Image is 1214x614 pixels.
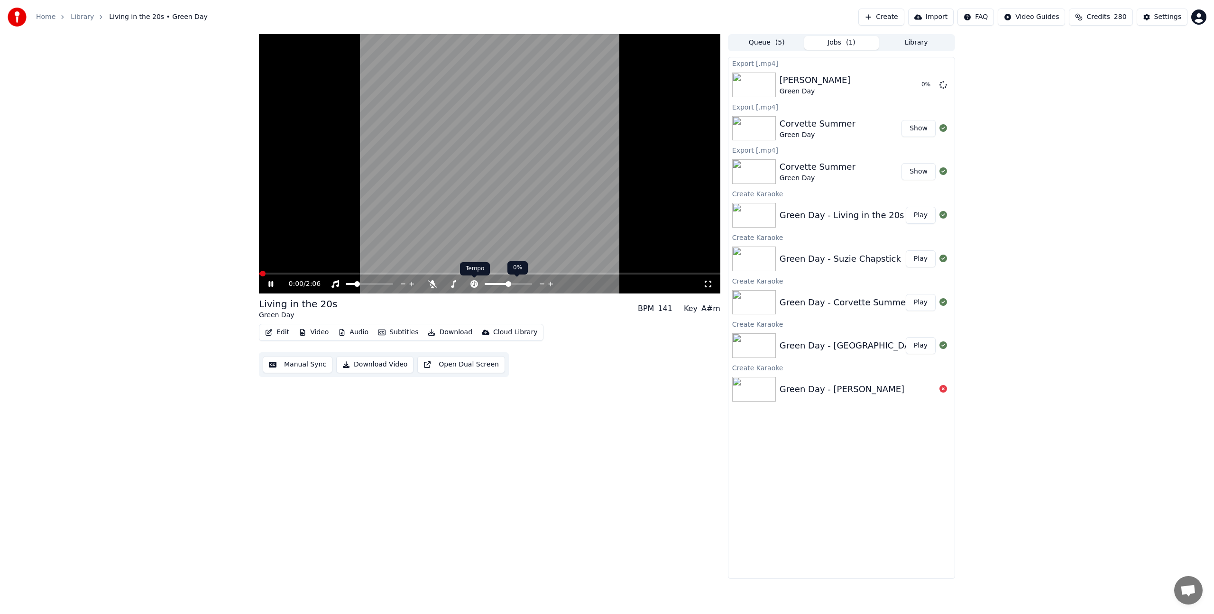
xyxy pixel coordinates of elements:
[908,9,954,26] button: Import
[334,326,372,339] button: Audio
[374,326,422,339] button: Subtitles
[906,294,936,311] button: Play
[701,303,720,314] div: A#m
[1174,576,1203,605] a: Open chat
[289,279,303,289] span: 0:00
[901,120,936,137] button: Show
[261,326,293,339] button: Edit
[957,9,994,26] button: FAQ
[289,279,312,289] div: /
[36,12,208,22] nav: breadcrumb
[424,326,476,339] button: Download
[906,207,936,224] button: Play
[336,356,414,373] button: Download Video
[493,328,537,337] div: Cloud Library
[1137,9,1187,26] button: Settings
[263,356,332,373] button: Manual Sync
[417,356,505,373] button: Open Dual Screen
[780,87,851,96] div: Green Day
[906,337,936,354] button: Play
[729,36,804,50] button: Queue
[775,38,785,47] span: ( 5 )
[780,160,855,174] div: Corvette Summer
[846,38,855,47] span: ( 1 )
[780,383,904,396] div: Green Day - [PERSON_NAME]
[728,318,955,330] div: Create Karaoke
[780,174,855,183] div: Green Day
[259,297,337,311] div: Living in the 20s
[901,163,936,180] button: Show
[780,73,851,87] div: [PERSON_NAME]
[36,12,55,22] a: Home
[109,12,207,22] span: Living in the 20s • Green Day
[780,130,855,140] div: Green Day
[921,81,936,89] div: 0 %
[295,326,332,339] button: Video
[728,57,955,69] div: Export [.mp4]
[858,9,904,26] button: Create
[906,250,936,267] button: Play
[804,36,879,50] button: Jobs
[780,252,901,266] div: Green Day - Suzie Chapstick
[1154,12,1181,22] div: Settings
[1086,12,1110,22] span: Credits
[658,303,672,314] div: 141
[507,261,528,275] div: 0%
[728,275,955,286] div: Create Karaoke
[780,339,923,352] div: Green Day - [GEOGRAPHIC_DATA]
[728,101,955,112] div: Export [.mp4]
[1069,9,1132,26] button: Credits280
[1114,12,1127,22] span: 280
[259,311,337,320] div: Green Day
[728,188,955,199] div: Create Karaoke
[728,362,955,373] div: Create Karaoke
[780,296,910,309] div: Green Day - Corvette Summer
[306,279,321,289] span: 2:06
[998,9,1065,26] button: Video Guides
[71,12,94,22] a: Library
[879,36,954,50] button: Library
[728,231,955,243] div: Create Karaoke
[728,144,955,156] div: Export [.mp4]
[8,8,27,27] img: youka
[638,303,654,314] div: BPM
[684,303,698,314] div: Key
[460,262,490,275] div: Tempo
[780,117,855,130] div: Corvette Summer
[780,209,904,222] div: Green Day - Living in the 20s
